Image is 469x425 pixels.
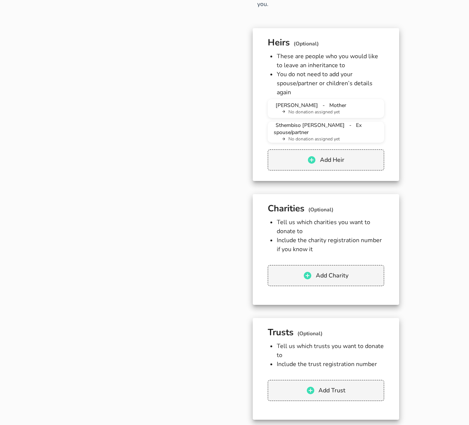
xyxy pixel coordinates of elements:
[305,206,333,213] span: (Optional)
[329,102,346,109] span: Mother
[277,342,384,360] li: Tell us which trusts you want to donate to
[268,265,384,286] button: Add Charity
[290,40,319,47] span: (Optional)
[280,109,378,116] li: No donation assigned yet
[277,236,384,254] li: Include the charity registration number if you know it
[277,70,384,97] li: You do not need to add your spouse/partner or children’s details again
[318,386,345,395] span: Add Trust
[280,136,378,143] li: No donation assigned yet
[268,36,384,49] h2: Heirs
[319,156,344,164] span: Add Heir
[277,218,384,236] li: Tell us which charities you want to donate to
[315,271,348,280] span: Add Charity
[277,360,384,369] li: Include the trust registration number
[268,99,384,118] button: [PERSON_NAME] - Mother No donation assigned yet
[268,122,384,143] button: Sthembiso [PERSON_NAME] - Ex spouse/partner No donation assigned yet
[274,122,362,136] span: Ex spouse/partner
[294,330,323,337] span: (Optional)
[268,149,384,170] button: Add Heir
[276,102,318,109] span: [PERSON_NAME]
[277,52,384,70] li: These are people who you would like to leave an inheritance to
[268,326,384,339] h2: Trusts
[349,122,351,129] span: -
[268,202,384,215] h2: Charities
[323,102,325,109] span: -
[276,122,345,129] span: Sthembiso [PERSON_NAME]
[268,380,384,401] button: Add Trust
